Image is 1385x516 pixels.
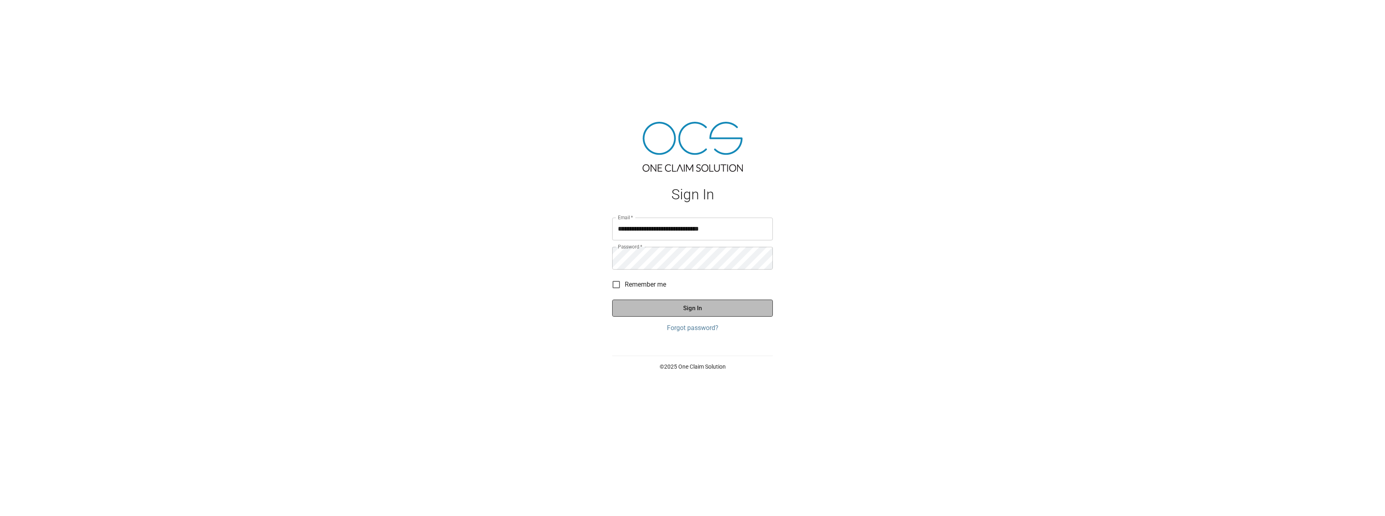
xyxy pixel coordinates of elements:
h1: Sign In [612,186,773,203]
label: Password [618,243,642,250]
img: ocs-logo-white-transparent.png [10,5,42,21]
button: Sign In [612,300,773,317]
label: Email [618,214,633,221]
p: © 2025 One Claim Solution [612,363,773,371]
img: ocs-logo-tra.png [643,122,743,172]
span: Remember me [625,280,666,289]
a: Forgot password? [612,323,773,333]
